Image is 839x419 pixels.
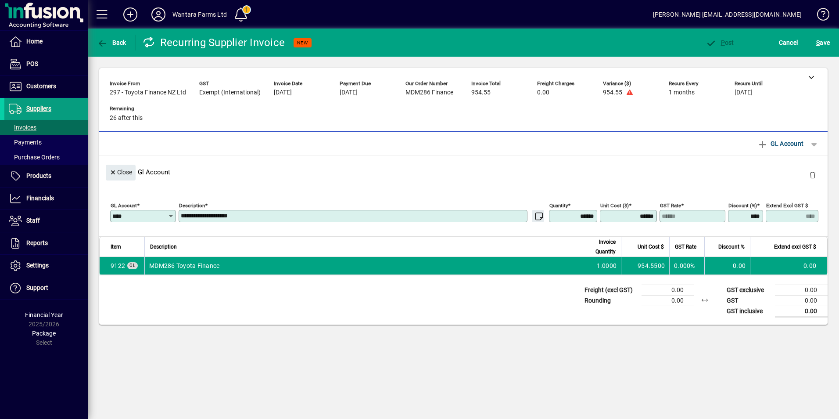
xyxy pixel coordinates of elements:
span: 954.55 [471,89,491,96]
mat-label: GST rate [660,202,681,208]
span: Toyota Finance [111,261,125,270]
a: Home [4,31,88,53]
span: Package [32,330,56,337]
span: 297 - Toyota Finance NZ Ltd [110,89,186,96]
span: Invoices [9,124,36,131]
td: 0.000% [669,257,704,275]
span: Purchase Orders [9,154,60,161]
span: GST Rate [675,242,696,252]
span: Financial Year [25,311,63,318]
app-page-header-button: Back [88,35,136,51]
td: 0.00 [775,285,828,295]
span: Close [109,165,132,180]
button: Back [95,35,129,51]
mat-label: Description [179,202,205,208]
span: Item [111,242,121,252]
span: Remaining [110,106,162,112]
a: Products [4,165,88,187]
span: 0.00 [537,89,549,96]
span: ost [706,39,734,46]
span: Payments [9,139,42,146]
button: Add [116,7,144,22]
td: Rounding [580,295,642,306]
mat-label: Unit Cost ($) [600,202,629,208]
td: 0.00 [750,257,827,275]
button: Post [703,35,736,51]
span: Customers [26,83,56,90]
span: Suppliers [26,105,51,112]
button: Cancel [777,35,800,51]
span: P [721,39,725,46]
td: GST [722,295,775,306]
td: 0.00 [704,257,750,275]
span: MDM286 Finance [405,89,453,96]
a: Reports [4,232,88,254]
span: Reports [26,239,48,246]
button: Save [814,35,832,51]
td: 0.00 [642,295,694,306]
span: Invoice Quantity [592,237,616,256]
span: Products [26,172,51,179]
div: Gl Account [99,156,828,188]
mat-label: Quantity [549,202,568,208]
a: Purchase Orders [4,150,88,165]
td: MDM286 Toyota Finance [144,257,586,275]
mat-label: Extend excl GST $ [766,202,808,208]
app-page-header-button: Delete [802,171,823,179]
span: Extend excl GST $ [774,242,816,252]
a: Invoices [4,120,88,135]
span: Back [97,39,126,46]
span: Staff [26,217,40,224]
div: Recurring Supplier Invoice [143,36,285,50]
span: S [816,39,820,46]
span: Cancel [779,36,798,50]
span: Unit Cost $ [638,242,664,252]
div: Wantara Farms Ltd [172,7,227,22]
span: Settings [26,262,49,269]
a: Payments [4,135,88,150]
span: ave [816,36,830,50]
span: [DATE] [735,89,753,96]
a: Staff [4,210,88,232]
a: Financials [4,188,88,209]
td: 954.5500 [621,257,669,275]
span: POS [26,60,38,67]
span: 26 after this [110,115,143,122]
span: Financials [26,195,54,202]
td: GST inclusive [722,306,775,317]
mat-label: Discount (%) [728,202,757,208]
td: Freight (excl GST) [580,285,642,295]
a: Support [4,277,88,299]
button: Close [106,165,136,181]
span: Description [150,242,177,252]
td: 0.00 [775,295,828,306]
td: GST exclusive [722,285,775,295]
td: 1.0000 [586,257,621,275]
button: Profile [144,7,172,22]
span: 1 months [669,89,695,96]
button: Delete [802,165,823,186]
mat-label: GL Account [111,202,137,208]
td: 0.00 [642,285,694,295]
span: [DATE] [340,89,358,96]
td: 0.00 [775,306,828,317]
a: Settings [4,255,88,277]
span: Support [26,284,48,291]
span: GL Account [757,137,803,151]
app-page-header-button: Close [104,168,138,176]
a: Knowledge Base [810,2,828,30]
span: NEW [297,40,308,46]
div: [PERSON_NAME] [EMAIL_ADDRESS][DOMAIN_NAME] [653,7,802,22]
span: 954.55 [603,89,622,96]
span: [DATE] [274,89,292,96]
span: Home [26,38,43,45]
a: POS [4,53,88,75]
a: Customers [4,76,88,98]
span: Exempt (International) [199,89,261,96]
span: GL [129,263,136,268]
button: GL Account [753,136,808,152]
span: Discount % [718,242,745,252]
